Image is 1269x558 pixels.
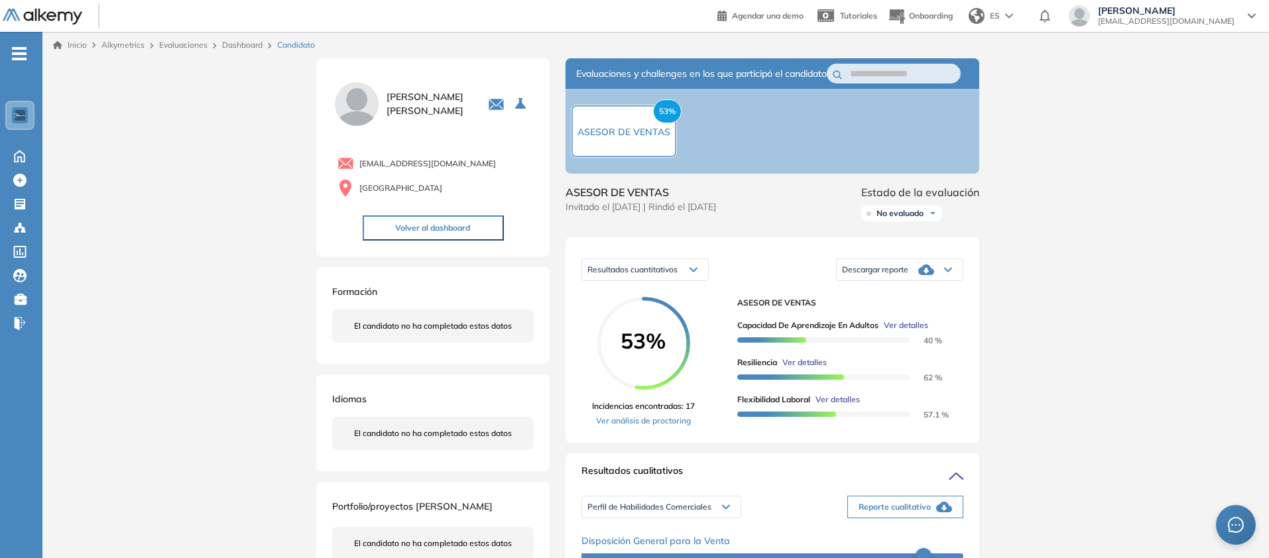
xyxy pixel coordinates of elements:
a: Evaluaciones [159,40,208,50]
img: https://assets.alkemy.org/workspaces/1802/d452bae4-97f6-47ab-b3bf-1c40240bc960.jpg [15,110,25,121]
span: Portfolio/proyectos [PERSON_NAME] [332,500,493,512]
span: Perfil de Habilidades Comerciales [587,502,711,512]
button: Ver detalles [810,394,860,406]
span: Formación [332,286,377,298]
span: Descargar reporte [842,264,908,275]
span: message [1227,516,1244,533]
img: Ícono de flecha [929,209,937,217]
button: Onboarding [888,2,953,30]
span: ASESOR DE VENTAS [566,184,716,200]
span: Resultados cualitativos [581,464,683,485]
span: El candidato no ha completado estos datos [354,320,512,332]
span: 53% [653,99,682,123]
span: Candidato [277,39,315,51]
img: PROFILE_MENU_LOGO_USER [332,80,381,129]
span: [EMAIL_ADDRESS][DOMAIN_NAME] [359,158,496,170]
span: [PERSON_NAME] [1098,5,1235,16]
span: Flexibilidad Laboral [737,394,810,406]
span: No evaluado [876,208,924,219]
span: Tutoriales [840,11,877,21]
span: ES [990,10,1000,22]
span: [GEOGRAPHIC_DATA] [359,182,442,194]
span: Invitado el [DATE] | Rindió el [DATE] [566,200,716,214]
span: [PERSON_NAME] [PERSON_NAME] [387,90,472,118]
button: Volver al dashboard [363,215,504,241]
span: Ver detalles [816,394,860,406]
i: - [12,52,27,55]
img: arrow [1005,13,1013,19]
span: Resiliencia [737,357,777,368]
a: Inicio [53,39,87,51]
a: Agendar una demo [717,7,804,23]
span: 57.1 % [908,410,949,419]
span: 62 % [908,372,942,382]
img: world [969,8,985,24]
span: 53% [597,330,690,351]
button: Seleccione la evaluación activa [510,92,534,116]
span: Disposición General para la Venta [581,534,730,548]
span: Capacidad de Aprendizaje en Adultos [737,319,878,331]
span: El candidato no ha completado estos datos [354,427,512,439]
span: Ver detalles [782,357,827,368]
span: Alkymetrics [101,40,145,50]
span: Ver detalles [884,319,928,331]
span: Incidencias encontradas: 17 [592,400,695,412]
a: Dashboard [222,40,263,50]
span: Idiomas [332,393,367,405]
a: Ver análisis de proctoring [592,415,695,427]
span: ASESOR DE VENTAS [577,126,670,138]
button: Ver detalles [878,319,928,331]
img: Logo [3,9,82,25]
button: Ver detalles [777,357,827,368]
span: Estado de la evaluación [861,184,979,200]
button: Reporte cualitativo [847,496,963,518]
span: [EMAIL_ADDRESS][DOMAIN_NAME] [1098,16,1235,27]
span: Evaluaciones y challenges en los que participó el candidato [576,67,827,81]
span: Onboarding [909,11,953,21]
span: Resultados cuantitativos [587,264,678,274]
span: El candidato no ha completado estos datos [354,537,512,549]
span: ASESOR DE VENTAS [737,297,953,309]
span: Agendar una demo [732,11,804,21]
span: Reporte cualitativo [859,501,931,513]
span: 40 % [908,335,942,345]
